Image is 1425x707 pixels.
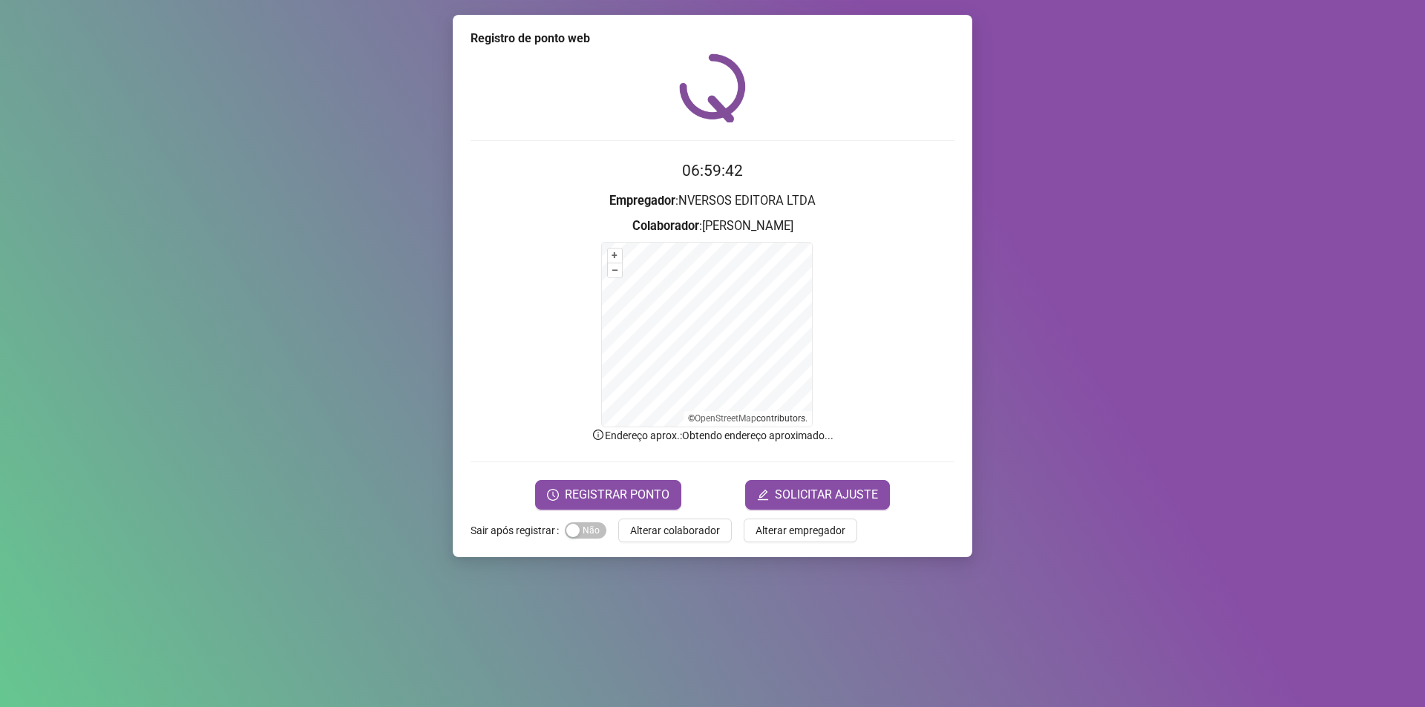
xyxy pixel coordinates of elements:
button: + [608,249,622,263]
span: REGISTRAR PONTO [565,486,669,504]
button: – [608,263,622,277]
p: Endereço aprox. : Obtendo endereço aproximado... [471,427,954,444]
button: REGISTRAR PONTO [535,480,681,510]
strong: Empregador [609,194,675,208]
span: edit [757,489,769,501]
span: Alterar empregador [756,522,845,539]
span: info-circle [592,428,605,441]
h3: : [PERSON_NAME] [471,217,954,236]
span: Alterar colaborador [630,522,720,539]
img: QRPoint [679,53,746,122]
span: clock-circle [547,489,559,501]
button: Alterar empregador [744,519,857,542]
h3: : NVERSOS EDITORA LTDA [471,191,954,211]
div: Registro de ponto web [471,30,954,47]
span: SOLICITAR AJUSTE [775,486,878,504]
button: editSOLICITAR AJUSTE [745,480,890,510]
strong: Colaborador [632,219,699,233]
label: Sair após registrar [471,519,565,542]
time: 06:59:42 [682,162,743,180]
li: © contributors. [688,413,807,424]
a: OpenStreetMap [695,413,756,424]
button: Alterar colaborador [618,519,732,542]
